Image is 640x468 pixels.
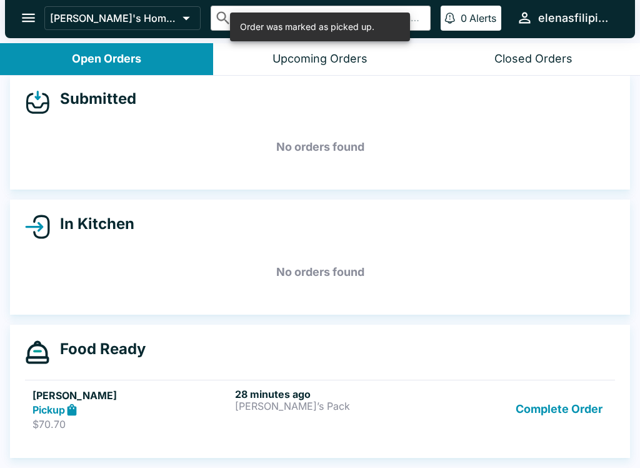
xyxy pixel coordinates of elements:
[25,250,615,295] h5: No orders found
[32,404,65,416] strong: Pickup
[50,12,177,24] p: [PERSON_NAME]'s Home of the Finest Filipino Foods
[32,388,230,403] h5: [PERSON_NAME]
[25,380,615,439] a: [PERSON_NAME]Pickup$70.7028 minutes ago[PERSON_NAME]’s PackComplete Order
[44,6,201,30] button: [PERSON_NAME]'s Home of the Finest Filipino Foods
[538,11,615,26] div: elenasfilipinofoods
[32,418,230,430] p: $70.70
[235,388,432,400] h6: 28 minutes ago
[50,89,136,108] h4: Submitted
[494,52,572,66] div: Closed Orders
[235,400,432,412] p: [PERSON_NAME]’s Pack
[511,4,620,31] button: elenasfilipinofoods
[25,125,615,170] h5: No orders found
[50,215,134,233] h4: In Kitchen
[50,340,146,359] h4: Food Ready
[72,52,141,66] div: Open Orders
[511,388,607,431] button: Complete Order
[272,52,367,66] div: Upcoming Orders
[461,12,467,24] p: 0
[12,2,44,34] button: open drawer
[240,16,374,38] div: Order was marked as picked up.
[469,12,496,24] p: Alerts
